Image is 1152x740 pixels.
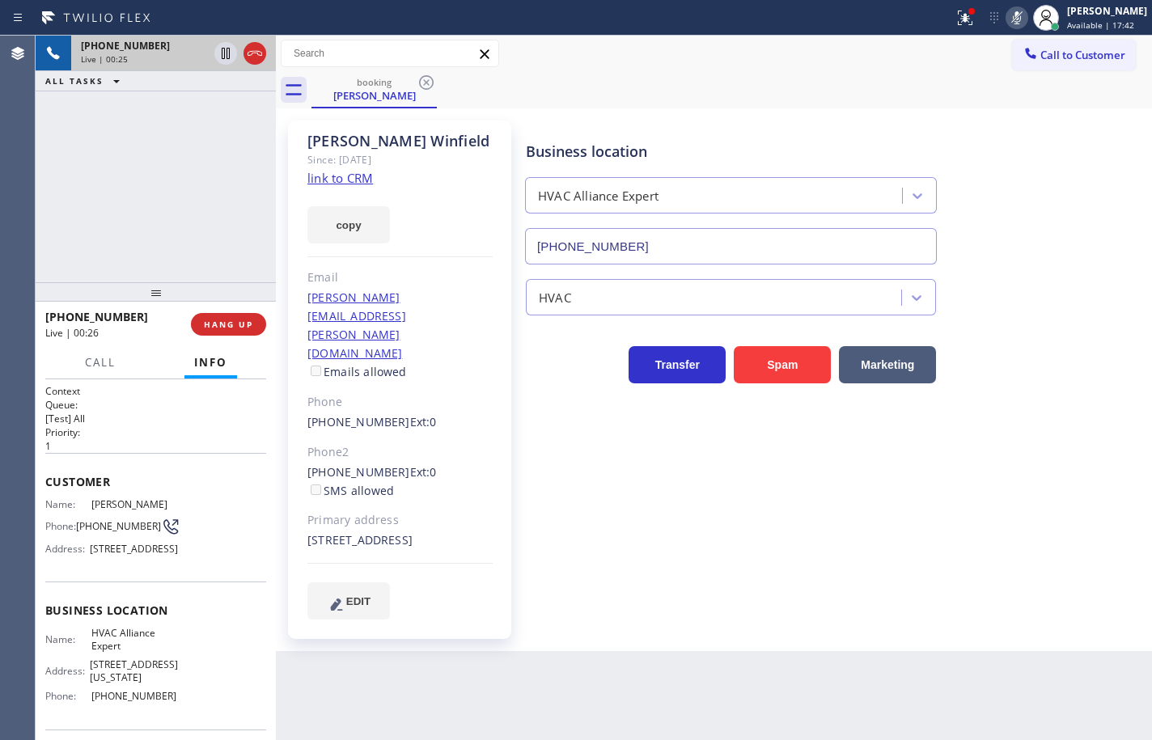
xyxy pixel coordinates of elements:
[307,582,390,619] button: EDIT
[307,511,493,530] div: Primary address
[45,498,91,510] span: Name:
[307,170,373,186] a: link to CRM
[307,269,493,287] div: Email
[75,347,125,378] button: Call
[91,690,178,702] span: [PHONE_NUMBER]
[36,71,136,91] button: ALL TASKS
[313,76,435,88] div: booking
[307,290,406,361] a: [PERSON_NAME][EMAIL_ADDRESS][PERSON_NAME][DOMAIN_NAME]
[194,355,227,370] span: Info
[204,319,253,330] span: HANG UP
[307,364,407,379] label: Emails allowed
[307,206,390,243] button: copy
[45,603,266,618] span: Business location
[76,520,161,532] span: [PHONE_NUMBER]
[1012,40,1136,70] button: Call to Customer
[734,346,831,383] button: Spam
[45,326,99,340] span: Live | 00:26
[45,439,266,453] p: 1
[244,42,266,65] button: Hang up
[91,627,178,652] span: HVAC Alliance Expert
[307,483,394,498] label: SMS allowed
[313,72,435,107] div: Jennifer Winfield
[346,595,371,607] span: EDIT
[1040,48,1125,62] span: Call to Customer
[1006,6,1028,29] button: Mute
[184,347,237,378] button: Info
[45,75,104,87] span: ALL TASKS
[282,40,498,66] input: Search
[307,531,493,550] div: [STREET_ADDRESS]
[45,543,90,555] span: Address:
[45,384,266,398] h1: Context
[313,88,435,103] div: [PERSON_NAME]
[307,464,410,480] a: [PHONE_NUMBER]
[538,187,659,205] div: HVAC Alliance Expert
[311,366,321,376] input: Emails allowed
[410,414,437,429] span: Ext: 0
[410,464,437,480] span: Ext: 0
[629,346,726,383] button: Transfer
[45,398,266,412] h2: Queue:
[526,141,936,163] div: Business location
[45,474,266,489] span: Customer
[525,228,937,264] input: Phone Number
[81,39,170,53] span: [PHONE_NUMBER]
[45,425,266,439] h2: Priority:
[45,412,266,425] p: [Test] All
[45,665,90,677] span: Address:
[91,498,178,510] span: [PERSON_NAME]
[307,150,493,169] div: Since: [DATE]
[85,355,116,370] span: Call
[307,414,410,429] a: [PHONE_NUMBER]
[81,53,128,65] span: Live | 00:25
[1067,4,1147,18] div: [PERSON_NAME]
[307,132,493,150] div: [PERSON_NAME] Winfield
[45,633,91,645] span: Name:
[539,288,571,307] div: HVAC
[839,346,936,383] button: Marketing
[45,309,148,324] span: [PHONE_NUMBER]
[90,543,178,555] span: [STREET_ADDRESS]
[191,313,266,336] button: HANG UP
[311,484,321,495] input: SMS allowed
[307,393,493,412] div: Phone
[1067,19,1134,31] span: Available | 17:42
[45,520,76,532] span: Phone:
[45,690,91,702] span: Phone:
[307,443,493,462] div: Phone2
[214,42,237,65] button: Hold Customer
[90,658,178,683] span: [STREET_ADDRESS][US_STATE]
